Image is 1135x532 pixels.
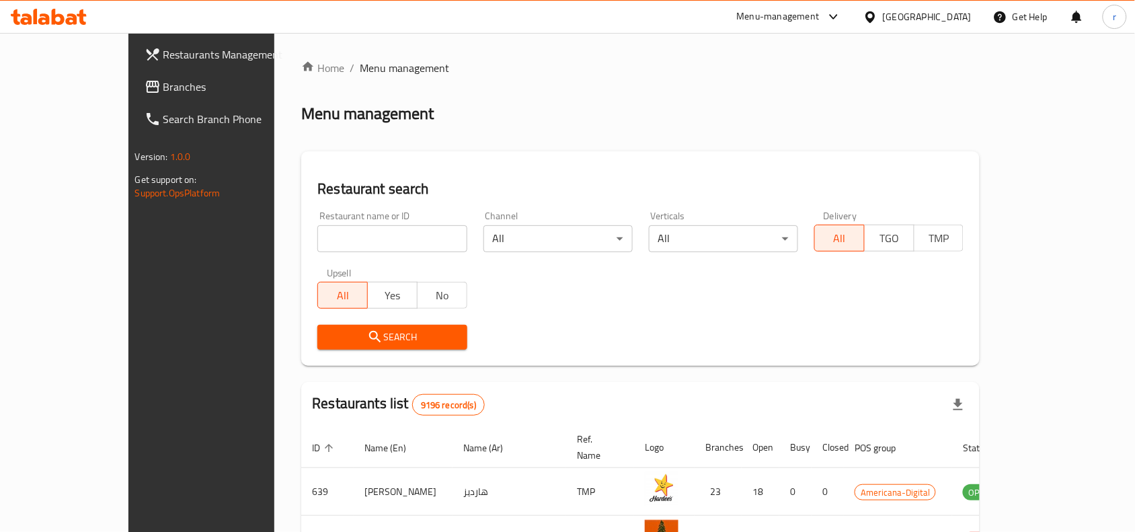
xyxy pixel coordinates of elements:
button: Yes [367,282,418,309]
td: هارديز [453,468,566,516]
button: TMP [914,225,964,252]
a: Branches [134,71,318,103]
span: All [820,229,859,248]
button: No [417,282,467,309]
span: Search Branch Phone [163,111,307,127]
button: Search [317,325,467,350]
th: Busy [779,427,812,468]
span: Americana-Digital [855,485,935,500]
button: TGO [864,225,914,252]
span: Name (En) [364,440,424,456]
button: All [317,282,368,309]
div: All [649,225,798,252]
a: Restaurants Management [134,38,318,71]
li: / [350,60,354,76]
td: TMP [566,468,634,516]
a: Search Branch Phone [134,103,318,135]
td: 0 [779,468,812,516]
span: Get support on: [135,171,197,188]
a: Home [301,60,344,76]
th: Closed [812,427,844,468]
label: Upsell [327,268,352,278]
td: 0 [812,468,844,516]
span: Ref. Name [577,431,618,463]
th: Branches [695,427,742,468]
span: TMP [920,229,959,248]
th: Open [742,427,779,468]
span: All [323,286,362,305]
nav: breadcrumb [301,60,980,76]
div: Menu-management [737,9,820,25]
span: Menu management [360,60,449,76]
span: TGO [870,229,909,248]
div: [GEOGRAPHIC_DATA] [883,9,972,24]
span: POS group [855,440,913,456]
div: Total records count [412,394,485,416]
div: OPEN [963,484,996,500]
span: No [423,286,462,305]
label: Delivery [824,211,857,221]
td: 23 [695,468,742,516]
div: All [483,225,633,252]
span: Version: [135,148,168,165]
img: Hardee's [645,472,678,506]
span: Restaurants Management [163,46,307,63]
span: r [1113,9,1116,24]
td: 639 [301,468,354,516]
span: ID [312,440,338,456]
input: Search for restaurant name or ID.. [317,225,467,252]
span: 1.0.0 [170,148,191,165]
span: 9196 record(s) [413,399,484,412]
a: Support.OpsPlatform [135,184,221,202]
h2: Restaurants list [312,393,485,416]
td: [PERSON_NAME] [354,468,453,516]
h2: Menu management [301,103,434,124]
span: Branches [163,79,307,95]
td: 18 [742,468,779,516]
div: Export file [942,389,974,421]
span: Status [963,440,1007,456]
h2: Restaurant search [317,179,964,199]
span: Yes [373,286,412,305]
th: Logo [634,427,695,468]
button: All [814,225,865,252]
span: OPEN [963,485,996,500]
span: Name (Ar) [463,440,520,456]
span: Search [328,329,456,346]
